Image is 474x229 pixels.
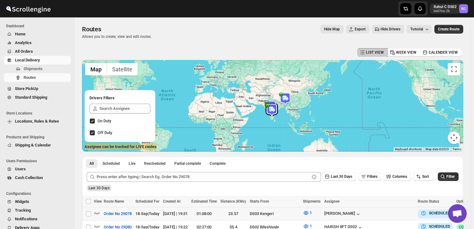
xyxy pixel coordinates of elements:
button: Hide Drivers [372,25,404,34]
span: Dashboard [6,24,71,29]
input: Search Assignee [99,104,150,114]
p: Allows you to create, view and edit routes. [82,34,152,39]
button: Map action label [320,25,344,34]
span: Widgets [15,199,29,204]
img: Google [84,143,104,151]
span: CALENDER VIEW [429,50,458,55]
img: ScrollEngine [5,1,52,16]
button: Cash Collection [4,173,71,182]
span: Products and Shipping [6,135,71,140]
span: Distance (KMs) [221,199,246,204]
a: Terms (opens in new tab) [453,147,461,151]
span: Users [15,167,26,171]
button: Show satellite imagery [107,63,138,75]
button: Filter [438,172,458,181]
span: 1 [310,210,312,215]
span: Scheduled For [135,199,159,204]
span: Shipments [303,199,321,204]
div: [DATE] | 19:31 [163,211,188,217]
button: SCHEDULED [420,210,450,216]
div: DS03 Kengeri [250,211,299,217]
text: RC [461,7,466,11]
button: User menu [430,4,468,14]
button: Locations, Rules & Rates [4,117,71,126]
span: Last 30 Days [89,186,110,190]
span: Tutorial [410,27,423,31]
span: All [89,161,94,166]
span: All Orders [15,49,33,54]
span: 18-Sep | Today [135,211,159,216]
button: Shipments [4,65,71,73]
button: All routes [86,159,98,168]
span: Estimated Time [191,199,217,204]
button: Columns [384,172,411,181]
span: Store Locations [6,111,71,116]
span: Tracking [15,208,31,213]
span: Filters [367,174,377,179]
span: Standard Shipping [15,95,47,100]
h2: Drivers Filters [89,95,150,101]
button: [PERSON_NAME] [324,211,361,217]
button: Analytics [4,38,71,47]
span: Created At [163,199,180,204]
button: Tracking [4,206,71,215]
span: Complete [210,161,226,166]
span: WEEK VIEW [396,50,417,55]
button: WEEK VIEW [387,48,420,57]
button: All Orders [4,47,71,56]
div: Open chat [448,204,467,223]
span: Create Route [438,27,459,32]
span: Locations, Rules & Rates [15,119,59,123]
span: Shipments [24,66,43,71]
button: Shipping & Calendar [4,141,71,150]
input: Press enter after typing | Search Eg. Order No 29078 [97,172,310,182]
button: Export [346,25,369,34]
span: Scheduled [103,161,120,166]
span: View [94,199,102,204]
span: Sort [422,174,429,179]
span: Export [355,27,366,32]
span: Partial complete [174,161,201,166]
span: Filter [446,174,455,179]
b: SCHEDULED [429,211,450,215]
button: LIST VIEW [357,48,388,57]
button: Routes [4,73,71,82]
button: Tutorial [407,25,432,34]
span: Analytics [15,40,32,45]
span: Users Permissions [6,159,71,164]
span: Columns [392,174,407,179]
span: Map data ©2025 [426,147,449,151]
span: Hide Map [324,27,340,32]
button: Order No 29078 [100,209,135,219]
span: Starts From [250,199,269,204]
a: Open this area in Google Maps (opens a new window) [84,143,104,151]
button: 1 [299,208,316,218]
button: Create Route [434,25,463,34]
button: Show street map [85,63,107,75]
span: Assignee [324,199,340,204]
span: Hide Drivers [381,27,400,32]
span: Order No 29078 [104,211,132,217]
p: Rahul C DS02 [434,4,457,9]
b: SCHEDULED [429,224,450,229]
button: Users [4,165,71,173]
p: b607ea-2b [434,9,457,13]
label: Assignee can be tracked for LIVE routes [84,144,157,150]
span: Notifications [15,217,38,221]
div: 01:08:00 [191,211,217,217]
span: Routes [24,75,36,80]
span: Rescheduled [144,161,166,166]
span: Local Delivery [15,58,40,62]
button: Home [4,30,71,38]
span: Rahul C DS02 [459,4,468,13]
button: Map camera controls [448,132,460,144]
button: Widgets [4,197,71,206]
span: Home [15,32,25,36]
span: Shipping & Calendar [15,143,51,147]
button: Toggle fullscreen view [448,63,460,75]
button: Filters [358,172,381,181]
span: Last 30 Days [331,174,352,179]
span: Cash Collection [15,175,43,180]
span: Route Status [418,199,439,204]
